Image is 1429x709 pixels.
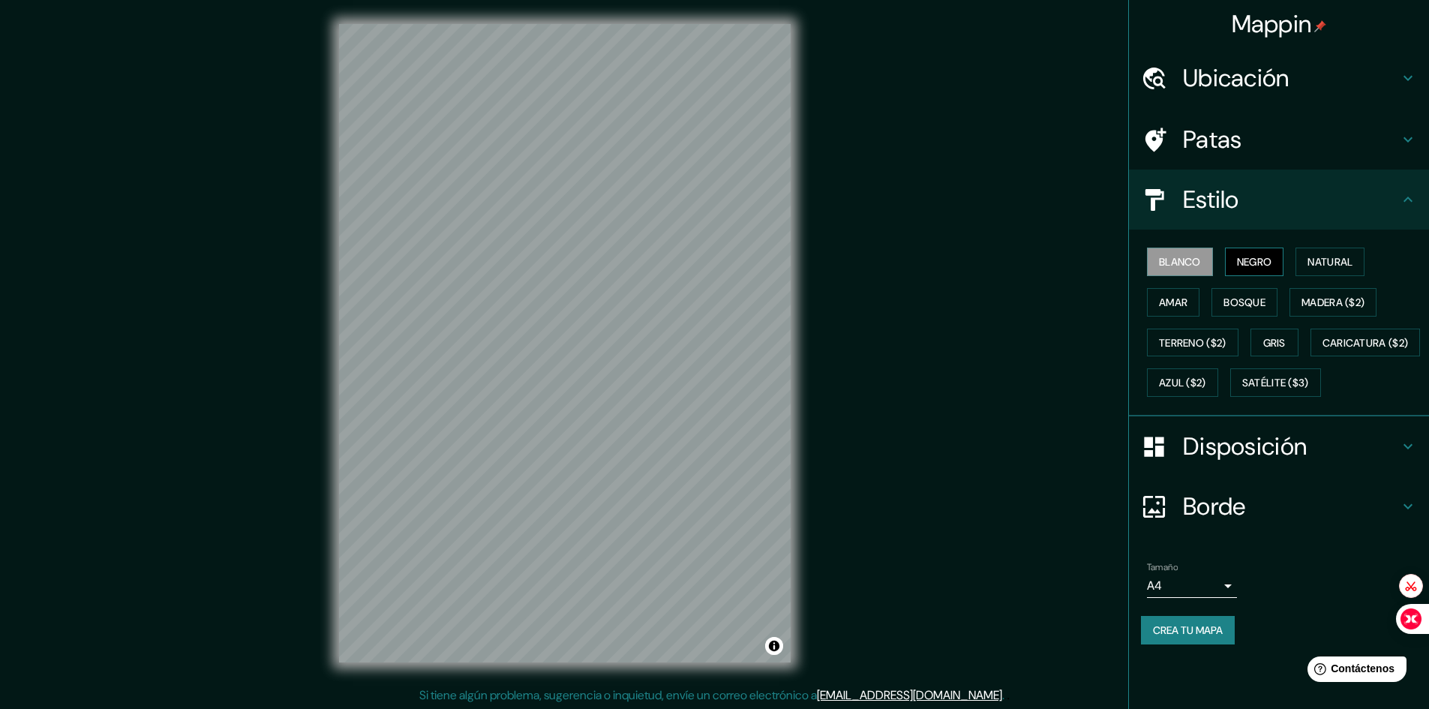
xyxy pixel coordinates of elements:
[1159,296,1187,309] font: Amar
[1147,368,1218,397] button: Azul ($2)
[1183,491,1246,522] font: Borde
[1295,650,1412,692] iframe: Lanzador de widgets de ayuda
[1147,578,1162,593] font: A4
[817,687,1002,703] a: [EMAIL_ADDRESS][DOMAIN_NAME]
[1242,377,1309,390] font: Satélite ($3)
[1159,377,1206,390] font: Azul ($2)
[1314,20,1326,32] img: pin-icon.png
[1129,416,1429,476] div: Disposición
[1002,687,1004,703] font: .
[1230,368,1321,397] button: Satélite ($3)
[1129,170,1429,230] div: Estilo
[1159,255,1201,269] font: Blanco
[1211,288,1277,317] button: Bosque
[1250,329,1298,357] button: Gris
[1007,686,1010,703] font: .
[1129,110,1429,170] div: Patas
[1295,248,1364,276] button: Natural
[1004,686,1007,703] font: .
[1289,288,1376,317] button: Madera ($2)
[1307,255,1352,269] font: Natural
[1223,296,1265,309] font: Bosque
[1263,336,1286,350] font: Gris
[1225,248,1284,276] button: Negro
[339,24,791,662] canvas: Mapa
[765,637,783,655] button: Activar o desactivar atribución
[1129,476,1429,536] div: Borde
[1141,616,1235,644] button: Crea tu mapa
[1159,336,1226,350] font: Terreno ($2)
[1147,288,1199,317] button: Amar
[1183,431,1307,462] font: Disposición
[1237,255,1272,269] font: Negro
[1183,62,1289,94] font: Ubicación
[1147,329,1238,357] button: Terreno ($2)
[1183,124,1242,155] font: Patas
[1232,8,1312,40] font: Mappin
[1153,623,1223,637] font: Crea tu mapa
[1147,574,1237,598] div: A4
[1301,296,1364,309] font: Madera ($2)
[1310,329,1421,357] button: Caricatura ($2)
[1147,561,1178,573] font: Tamaño
[1322,336,1409,350] font: Caricatura ($2)
[1129,48,1429,108] div: Ubicación
[1183,184,1239,215] font: Estilo
[1147,248,1213,276] button: Blanco
[419,687,817,703] font: Si tiene algún problema, sugerencia o inquietud, envíe un correo electrónico a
